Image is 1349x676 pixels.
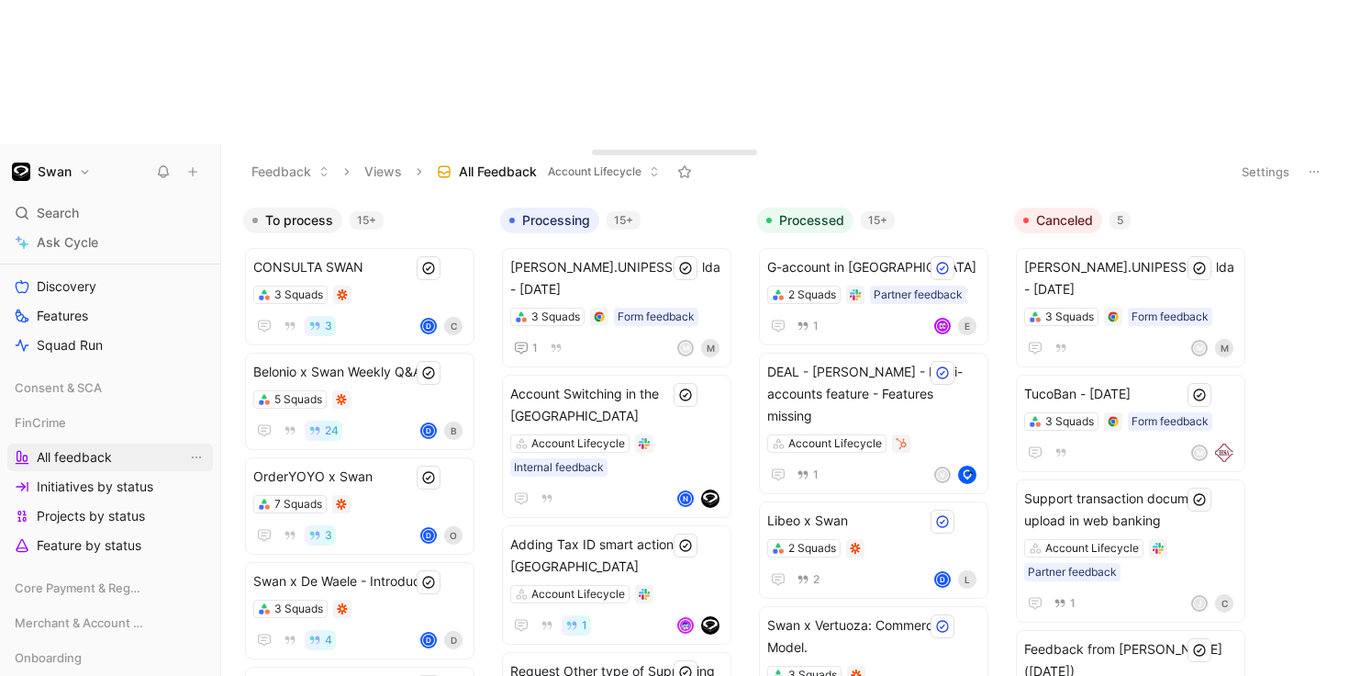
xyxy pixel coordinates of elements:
a: All feedbackView actions [7,444,213,471]
span: Belonio x Swan Weekly Q&A [253,361,466,383]
div: N [679,492,692,505]
button: Settings [1233,159,1298,185]
div: Core Payment & Regulatory [7,574,213,602]
div: Internal feedback [514,458,604,477]
a: G-account in [GEOGRAPHIC_DATA]2 SquadsPartner feedback1avatare [759,248,988,345]
div: FinCrimeAll feedbackView actionsInitiatives by statusProjects by statusFeature by status [7,409,213,559]
button: SwanSwan [7,159,95,185]
a: Swan x De Waele - Introductie3 Squads4dD [245,562,474,659]
span: 4 [325,635,332,646]
span: Discovery [37,277,96,296]
button: Feedback [243,158,338,186]
span: Account Switching in the [GEOGRAPHIC_DATA] [510,383,723,427]
div: M [701,339,719,357]
div: J [1193,597,1206,610]
button: 24 [305,421,342,441]
button: 2 [793,569,823,590]
div: Form feedback [1132,308,1209,326]
button: All FeedbackAccount Lifecycle [429,158,668,186]
span: DEAL - [PERSON_NAME] - Multi-accounts feature - Features missing [767,361,980,427]
div: Form feedback [1132,412,1209,431]
div: Consent & SCA [7,374,213,401]
img: avatar [679,619,692,632]
a: Adding Tax ID smart action in [GEOGRAPHIC_DATA]Account Lifecycle1avatarlogo [502,525,731,645]
span: Merchant & Account Funding [15,614,144,632]
button: Views [356,158,410,186]
a: Squad Run [7,332,213,359]
div: Merchant & Account Funding [7,609,213,637]
div: 3 Squads [531,308,580,326]
div: D [444,631,463,649]
span: 1 [813,321,819,332]
div: V [936,468,949,481]
div: Consent & SCA [7,374,213,407]
button: To process [243,208,342,233]
div: M [1193,446,1206,459]
span: Search [37,202,79,224]
div: FinCrime [7,409,213,436]
button: Canceled [1014,208,1102,233]
img: logo [958,466,976,484]
img: logo [701,490,719,508]
button: Processed [757,208,853,233]
button: Processing [500,208,599,233]
div: M [679,342,692,355]
span: Libeo x Swan [767,510,980,532]
div: M [1215,339,1233,357]
span: Core Payment & Regulatory [15,579,143,597]
span: Consent & SCA [15,378,102,397]
div: Account Lifecycle [1045,539,1139,558]
span: 1 [532,343,538,354]
div: Partner feedback [874,286,963,304]
div: C [444,317,463,335]
div: 2 Squads [788,539,836,558]
a: OrderYOYO x Swan7 Squads3dO [245,457,474,555]
div: Onboarding [7,644,213,671]
span: Account Lifecycle [548,163,641,181]
div: 15+ [350,211,384,230]
button: 1 [562,615,591,636]
a: Projects by status [7,502,213,530]
a: Libeo x Swan2 Squads2dL [759,501,988,599]
button: 1 [793,465,822,485]
span: 1 [582,620,587,631]
div: Form feedback [618,308,695,326]
h1: Swan [38,163,72,180]
span: Ask Cycle [37,231,98,253]
span: Canceled [1036,211,1093,230]
img: logo [1215,444,1233,462]
button: 4 [305,630,336,650]
button: 1 [1050,593,1079,614]
span: Processed [779,211,844,230]
a: Ask Cycle [7,229,213,256]
a: Belonio x Swan Weekly Q&A5 Squads24dB [245,353,474,450]
span: Squad Run [37,336,103,355]
div: Core Payment & Regulatory [7,574,213,607]
span: Swan x De Waele - Introductie [253,570,466,592]
div: Partner feedback [1028,563,1117,581]
span: All feedback [37,448,112,467]
div: 7 Squads [274,495,322,513]
button: 1 [510,337,541,359]
span: Initiatives by status [37,478,153,496]
span: 1 [813,469,819,480]
a: Initiatives by status [7,473,213,501]
a: Discovery [7,273,213,300]
div: d [936,573,949,586]
span: Projects by status [37,507,145,525]
a: TucoBan - [DATE]3 SquadsForm feedbackMlogo [1016,375,1245,472]
div: d [422,634,435,647]
a: [PERSON_NAME].UNIPESSOAL lda - [DATE]3 SquadsForm feedbackMM [1016,248,1245,367]
a: Features [7,302,213,330]
span: Swan x Vertuoza: Commercial Model. [767,614,980,659]
a: CONSULTA SWAN3 Squads3dC [245,248,474,345]
span: FinCrime [15,413,66,432]
div: d [422,529,435,542]
span: Processing [522,211,590,230]
a: [PERSON_NAME].UNIPESSOAL lda - [DATE]3 SquadsForm feedback1MM [502,248,731,367]
a: Feature by status [7,532,213,559]
div: Merchant & Account Funding [7,609,213,642]
span: Adding Tax ID smart action in [GEOGRAPHIC_DATA] [510,534,723,578]
div: Account Lifecycle [788,434,882,453]
button: 3 [305,316,336,336]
